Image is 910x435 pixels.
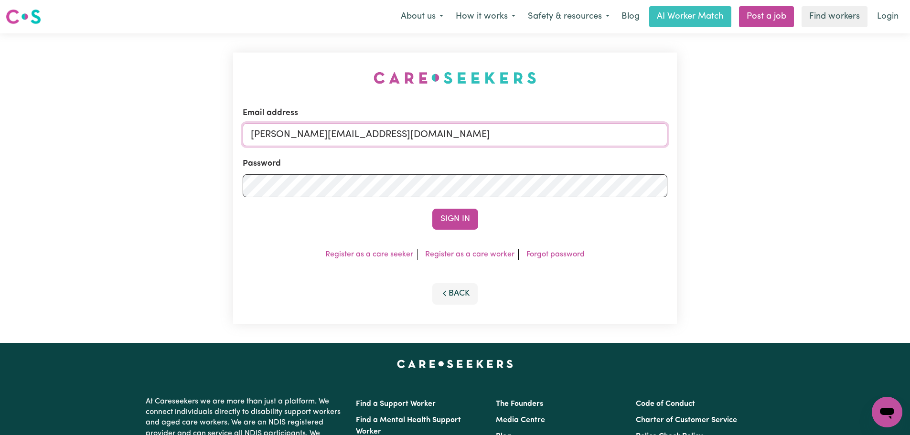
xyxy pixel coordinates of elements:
[636,416,737,424] a: Charter of Customer Service
[243,107,298,119] label: Email address
[802,6,867,27] a: Find workers
[243,158,281,170] label: Password
[425,251,514,258] a: Register as a care worker
[432,209,478,230] button: Sign In
[496,400,543,408] a: The Founders
[636,400,695,408] a: Code of Conduct
[243,123,667,146] input: Email address
[6,6,41,28] a: Careseekers logo
[872,397,902,427] iframe: Button to launch messaging window
[739,6,794,27] a: Post a job
[496,416,545,424] a: Media Centre
[356,400,436,408] a: Find a Support Worker
[871,6,904,27] a: Login
[325,251,413,258] a: Register as a care seeker
[522,7,616,27] button: Safety & resources
[6,8,41,25] img: Careseekers logo
[616,6,645,27] a: Blog
[526,251,585,258] a: Forgot password
[395,7,450,27] button: About us
[432,283,478,304] button: Back
[397,360,513,368] a: Careseekers home page
[649,6,731,27] a: AI Worker Match
[450,7,522,27] button: How it works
